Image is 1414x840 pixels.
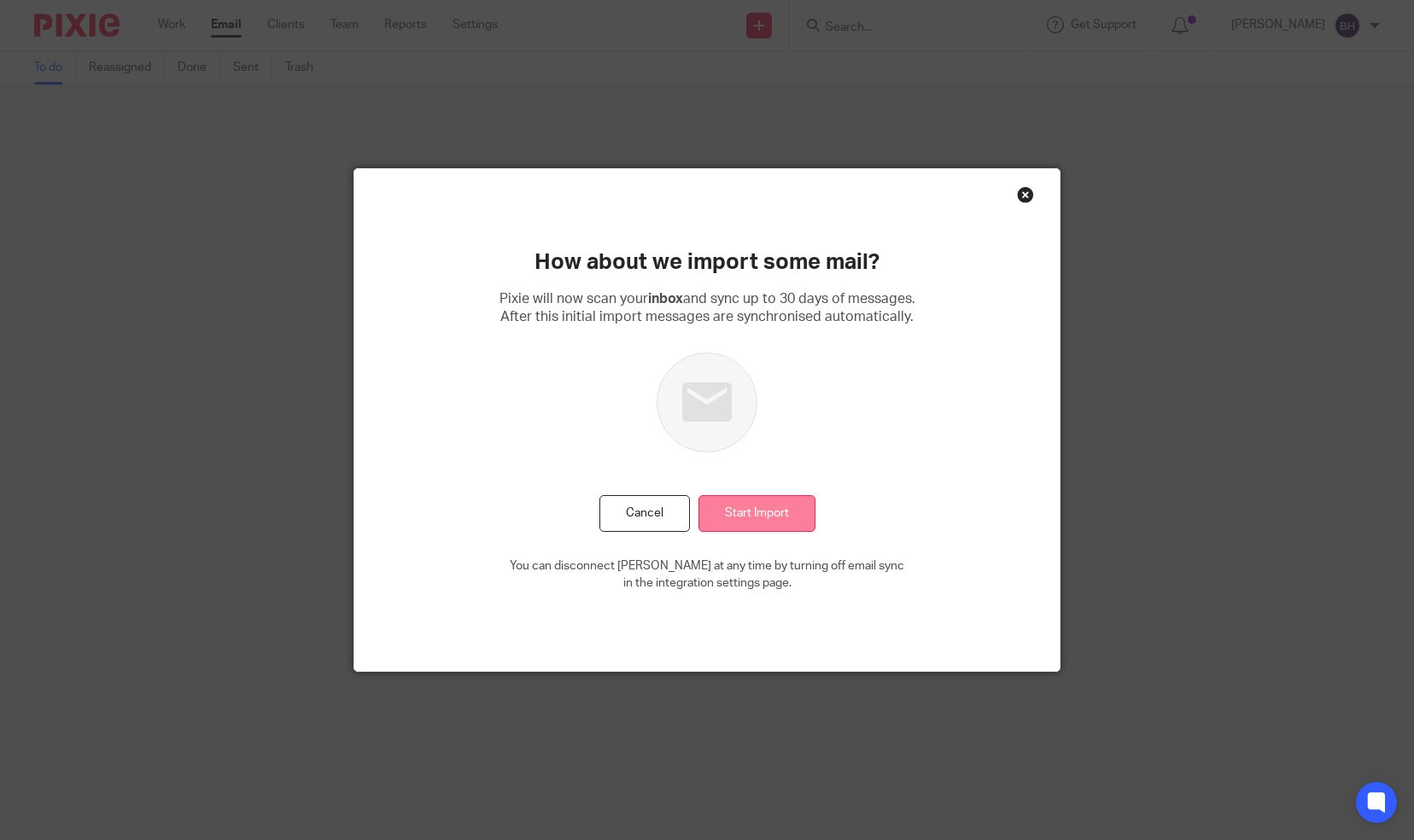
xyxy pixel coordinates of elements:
input: Start Import [698,495,815,532]
p: You can disconnect [PERSON_NAME] at any time by turning off email sync in the integration setting... [510,557,904,592]
div: Close this dialog window [1017,186,1034,203]
h2: How about we import some mail? [535,248,879,277]
button: Cancel [599,495,690,532]
b: inbox [648,292,683,306]
p: Pixie will now scan your and sync up to 30 days of messages. After this initial import messages a... [500,290,915,327]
